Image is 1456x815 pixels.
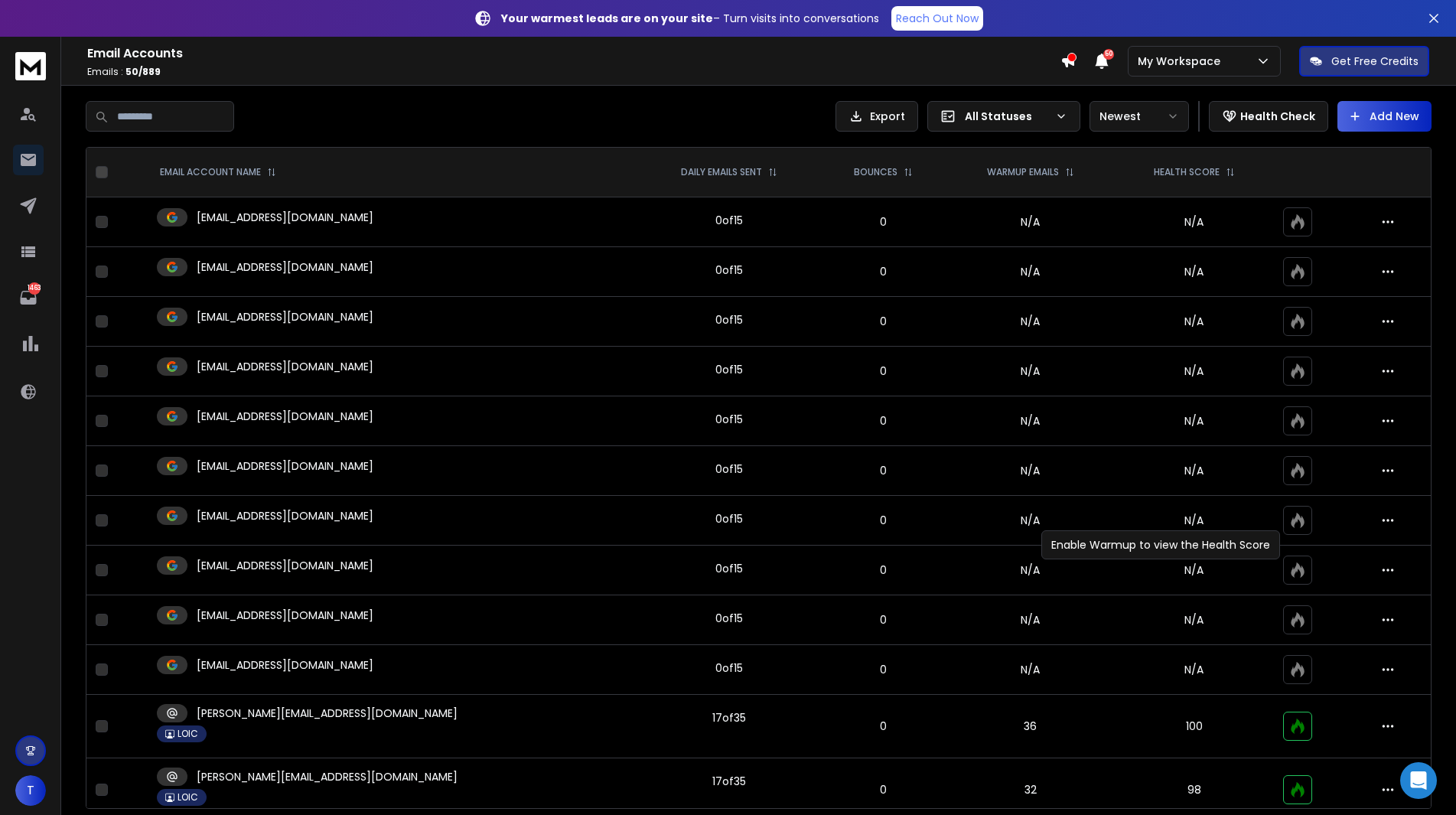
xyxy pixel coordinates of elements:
[946,595,1115,645] td: N/A
[1090,101,1189,132] button: Newest
[1041,530,1280,559] div: Enable Warmup to view the Health Score
[854,166,897,178] p: BOUNCES
[197,409,373,424] p: [EMAIL_ADDRESS][DOMAIN_NAME]
[829,214,936,230] p: 0
[946,197,1115,247] td: N/A
[1124,463,1265,478] p: N/A
[829,719,936,734] p: 0
[829,413,936,429] p: 0
[896,11,979,26] p: Reach Out Now
[715,660,743,676] div: 0 of 15
[1331,54,1419,69] p: Get Free Credits
[946,695,1115,758] td: 36
[829,264,936,279] p: 0
[501,11,879,26] p: – Turn visits into conversations
[1124,264,1265,279] p: N/A
[829,314,936,329] p: 0
[712,710,746,725] div: 17 of 35
[715,213,743,228] div: 0 of 15
[1124,214,1265,230] p: N/A
[829,363,936,379] p: 0
[87,44,1060,63] h1: Email Accounts
[1124,314,1265,329] p: N/A
[197,309,373,324] p: [EMAIL_ADDRESS][DOMAIN_NAME]
[829,513,936,528] p: 0
[946,546,1115,595] td: N/A
[197,558,373,573] p: [EMAIL_ADDRESS][DOMAIN_NAME]
[501,11,713,26] strong: Your warmest leads are on your site
[1124,612,1265,628] p: N/A
[1124,662,1265,677] p: N/A
[197,608,373,623] p: [EMAIL_ADDRESS][DOMAIN_NAME]
[197,458,373,474] p: [EMAIL_ADDRESS][DOMAIN_NAME]
[681,166,762,178] p: DAILY EMAILS SENT
[1299,46,1429,77] button: Get Free Credits
[1337,101,1432,132] button: Add New
[15,775,46,806] button: T
[197,259,373,275] p: [EMAIL_ADDRESS][DOMAIN_NAME]
[197,769,458,784] p: [PERSON_NAME][EMAIL_ADDRESS][DOMAIN_NAME]
[1124,413,1265,429] p: N/A
[965,109,1049,124] p: All Statuses
[13,282,44,313] a: 1463
[715,461,743,477] div: 0 of 15
[1154,166,1220,178] p: HEALTH SCORE
[715,611,743,626] div: 0 of 15
[715,561,743,576] div: 0 of 15
[15,52,46,80] img: logo
[87,66,1060,78] p: Emails :
[160,166,276,178] div: EMAIL ACCOUNT NAME
[197,657,373,673] p: [EMAIL_ADDRESS][DOMAIN_NAME]
[1400,762,1437,799] div: Open Intercom Messenger
[1103,49,1114,60] span: 50
[715,312,743,328] div: 0 of 15
[829,662,936,677] p: 0
[946,347,1115,396] td: N/A
[987,166,1059,178] p: WARMUP EMAILS
[946,247,1115,297] td: N/A
[946,645,1115,695] td: N/A
[829,612,936,628] p: 0
[197,706,458,721] p: [PERSON_NAME][EMAIL_ADDRESS][DOMAIN_NAME]
[946,297,1115,347] td: N/A
[1209,101,1328,132] button: Health Check
[946,496,1115,546] td: N/A
[1124,513,1265,528] p: N/A
[197,210,373,225] p: [EMAIL_ADDRESS][DOMAIN_NAME]
[197,508,373,523] p: [EMAIL_ADDRESS][DOMAIN_NAME]
[891,6,983,31] a: Reach Out Now
[835,101,918,132] button: Export
[197,359,373,374] p: [EMAIL_ADDRESS][DOMAIN_NAME]
[178,791,198,804] p: LOIC
[1124,363,1265,379] p: N/A
[715,362,743,377] div: 0 of 15
[712,774,746,789] div: 17 of 35
[946,396,1115,446] td: N/A
[1138,54,1226,69] p: My Workspace
[1124,562,1265,578] p: N/A
[829,463,936,478] p: 0
[715,262,743,278] div: 0 of 15
[28,282,41,295] p: 1463
[829,562,936,578] p: 0
[946,446,1115,496] td: N/A
[1240,109,1315,124] p: Health Check
[125,65,161,78] span: 50 / 889
[1115,695,1274,758] td: 100
[829,782,936,797] p: 0
[715,412,743,427] div: 0 of 15
[178,728,198,740] p: LOIC
[715,511,743,526] div: 0 of 15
